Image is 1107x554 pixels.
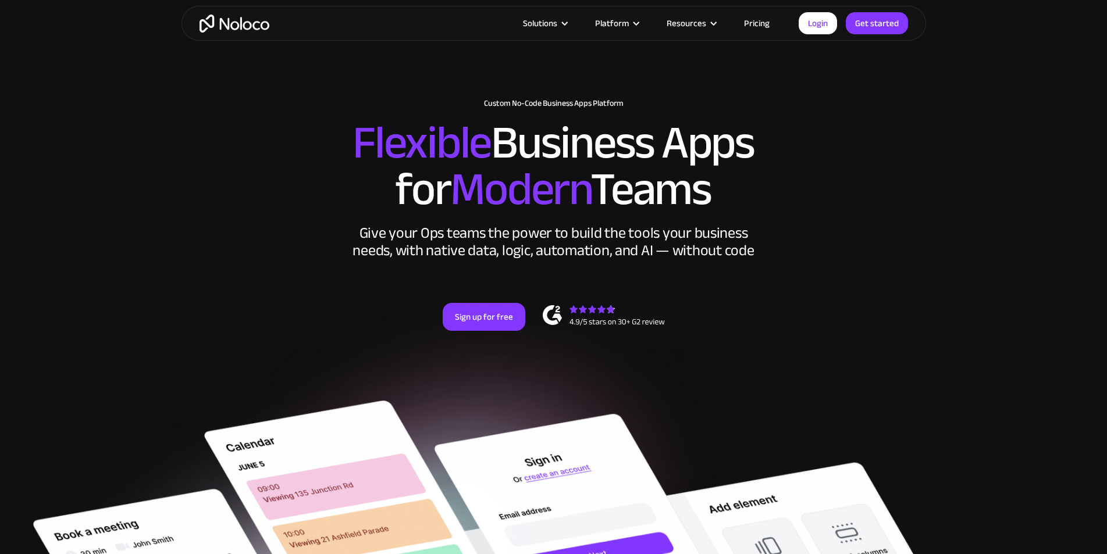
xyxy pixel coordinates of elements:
h2: Business Apps for Teams [193,120,914,213]
div: Solutions [523,16,557,31]
a: Sign up for free [443,303,525,331]
div: Solutions [508,16,581,31]
a: home [200,15,269,33]
div: Platform [581,16,652,31]
div: Give your Ops teams the power to build the tools your business needs, with native data, logic, au... [350,224,757,259]
div: Resources [652,16,729,31]
a: Get started [846,12,908,34]
span: Modern [450,146,590,233]
h1: Custom No-Code Business Apps Platform [193,99,914,108]
span: Flexible [353,99,491,186]
a: Pricing [729,16,784,31]
div: Resources [667,16,706,31]
a: Login [799,12,837,34]
div: Platform [595,16,629,31]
